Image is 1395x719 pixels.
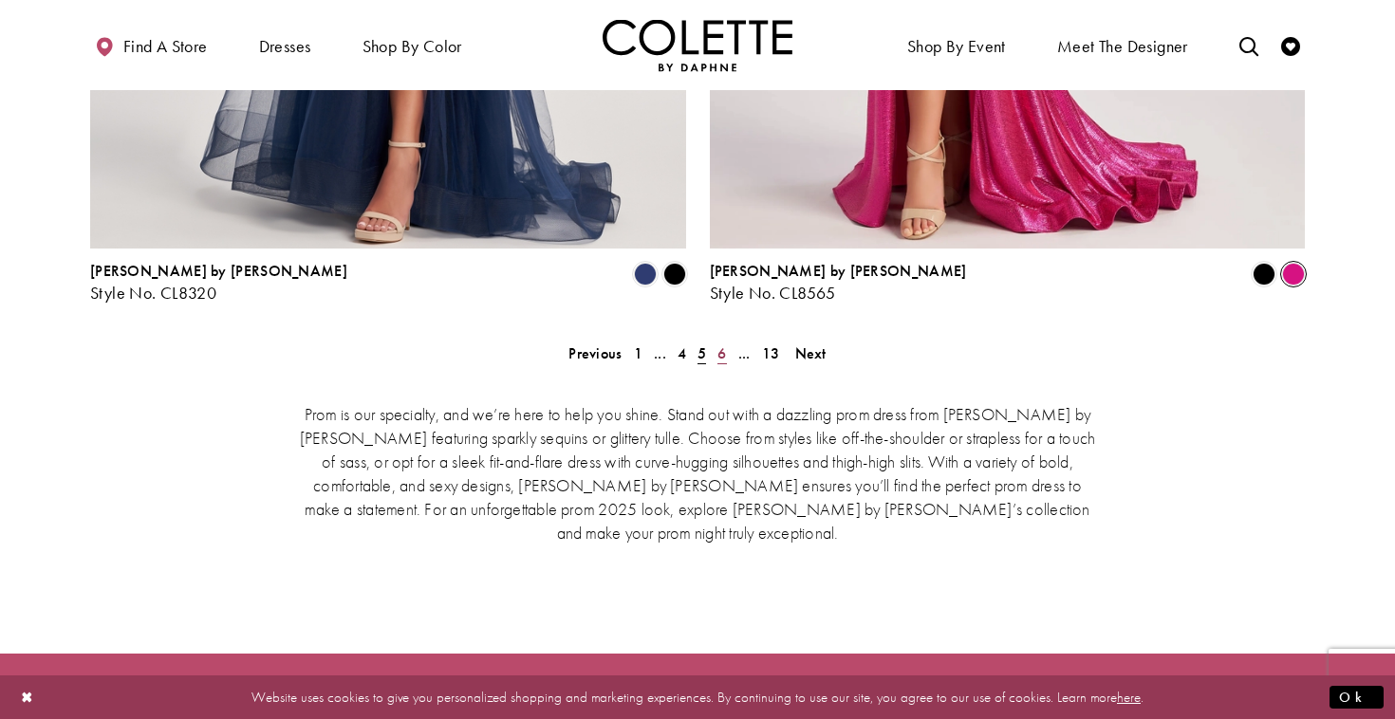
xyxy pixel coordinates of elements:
[663,263,686,286] i: Black
[1253,263,1275,286] i: Black
[907,37,1006,56] span: Shop By Event
[1057,37,1188,56] span: Meet the designer
[738,343,751,363] span: ...
[762,343,780,363] span: 13
[1330,685,1384,709] button: Submit Dialog
[90,282,216,304] span: Style No. CL8320
[259,37,311,56] span: Dresses
[1276,19,1305,71] a: Check Wishlist
[11,680,44,713] button: Close Dialog
[254,19,316,71] span: Dresses
[756,340,786,367] a: 13
[790,340,832,367] a: Next Page
[654,343,666,363] span: ...
[137,684,1258,710] p: Website uses cookies to give you personalized shopping and marketing experiences. By continuing t...
[692,340,712,367] span: Current page
[672,340,692,367] a: 4
[603,19,792,71] a: Visit Home Page
[795,343,827,363] span: Next
[710,263,967,303] div: Colette by Daphne Style No. CL8565
[1235,19,1263,71] a: Toggle search
[628,340,648,367] a: 1
[733,340,756,367] a: ...
[363,37,462,56] span: Shop by color
[902,19,1011,71] span: Shop By Event
[634,343,642,363] span: 1
[648,340,672,367] a: ...
[697,343,706,363] span: 5
[710,282,836,304] span: Style No. CL8565
[563,340,627,367] a: Prev Page
[123,37,208,56] span: Find a store
[710,261,967,281] span: [PERSON_NAME] by [PERSON_NAME]
[358,19,467,71] span: Shop by color
[1282,263,1305,286] i: Fuchsia
[90,261,347,281] span: [PERSON_NAME] by [PERSON_NAME]
[1117,687,1141,706] a: here
[634,263,657,286] i: Navy Blue
[90,263,347,303] div: Colette by Daphne Style No. CL8320
[712,340,732,367] a: 6
[90,19,212,71] a: Find a store
[294,402,1101,544] p: Prom is our specialty, and we’re here to help you shine. Stand out with a dazzling prom dress fro...
[568,343,622,363] span: Previous
[678,343,686,363] span: 4
[603,19,792,71] img: Colette by Daphne
[717,343,726,363] span: 6
[1052,19,1193,71] a: Meet the designer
